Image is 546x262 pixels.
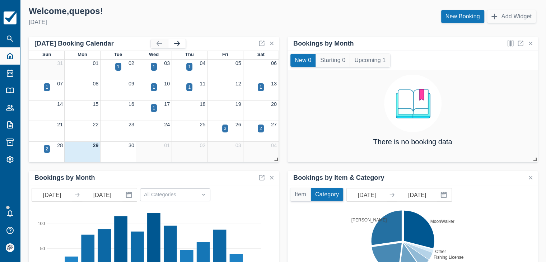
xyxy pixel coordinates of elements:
a: 16 [129,101,134,107]
input: Start Date [347,188,387,201]
div: 1 [153,84,155,90]
a: 03 [164,60,170,66]
a: 09 [129,81,134,86]
div: Welcome , quepos ! [29,6,277,17]
div: 2 [46,146,48,152]
a: 11 [200,81,205,86]
a: 26 [235,122,241,127]
a: 01 [164,142,170,148]
a: 02 [129,60,134,66]
a: 18 [200,101,205,107]
a: 13 [271,81,277,86]
div: 2 [260,125,262,132]
img: avatar [6,243,14,252]
a: 04 [200,60,205,66]
a: 14 [57,101,63,107]
a: 10 [164,81,170,86]
div: 3 [224,125,227,132]
span: Wed [149,52,159,57]
h4: There is no booking data [373,138,452,146]
a: 06 [271,60,277,66]
a: 27 [271,122,277,127]
a: 05 [235,60,241,66]
div: [DATE] [29,18,277,27]
button: Interact with the calendar and add the check-in date for your trip. [437,188,452,201]
a: 22 [93,122,99,127]
span: Dropdown icon [200,191,207,198]
a: 12 [235,81,241,86]
a: 17 [164,101,170,107]
div: 1 [260,84,262,90]
a: 23 [129,122,134,127]
button: Starting 0 [316,54,350,67]
a: New Booking [441,10,484,23]
span: Sat [257,52,265,57]
a: 03 [235,142,241,148]
span: Thu [185,52,194,57]
a: 20 [271,101,277,107]
a: 21 [57,122,63,127]
div: 1 [153,64,155,70]
button: New 0 [290,54,316,67]
button: Add Widget [487,10,536,23]
div: Bookings by Month [293,39,354,48]
div: 1 [188,64,191,70]
a: 31 [57,60,63,66]
input: End Date [397,188,437,201]
a: 15 [93,101,99,107]
button: Category [311,188,343,201]
div: [DATE] Booking Calendar [34,39,151,48]
a: 19 [235,101,241,107]
div: Bookings by Item & Category [293,174,384,182]
div: 1 [153,105,155,111]
div: 1 [117,64,120,70]
div: 1 [188,84,191,90]
a: 04 [271,142,277,148]
span: Sun [42,52,51,57]
span: Fri [222,52,228,57]
input: Start Date [32,188,72,201]
button: Item [290,188,311,201]
a: 07 [57,81,63,86]
a: 29 [93,142,99,148]
span: Mon [78,52,87,57]
button: Interact with the calendar and add the check-in date for your trip. [122,188,137,201]
div: 1 [46,84,48,90]
img: booking.png [384,75,442,132]
a: 01 [93,60,99,66]
span: Tue [114,52,122,57]
a: 28 [57,142,63,148]
div: Bookings by Month [34,174,95,182]
a: 24 [164,122,170,127]
input: End Date [82,188,122,201]
a: 30 [129,142,134,148]
button: Upcoming 1 [350,54,390,67]
a: 08 [93,81,99,86]
a: 25 [200,122,205,127]
a: 02 [200,142,205,148]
